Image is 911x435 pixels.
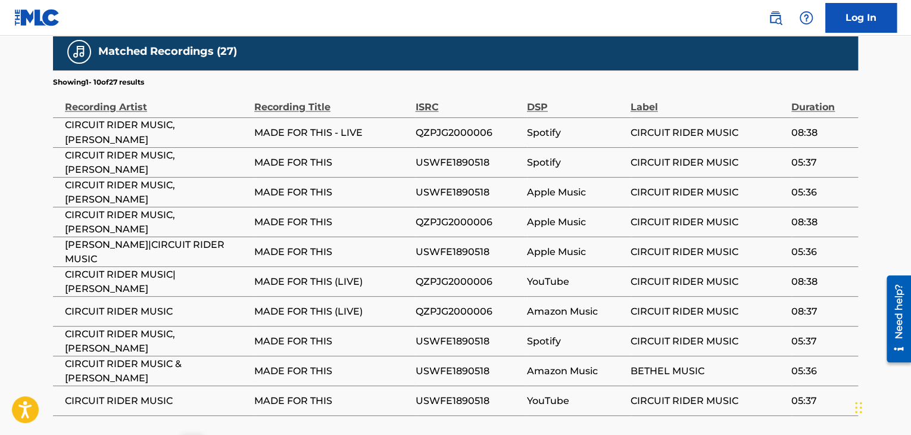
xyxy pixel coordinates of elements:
[65,356,248,385] span: CIRCUIT RIDER MUSIC & [PERSON_NAME]
[631,155,785,169] span: CIRCUIT RIDER MUSIC
[631,274,785,288] span: CIRCUIT RIDER MUSIC
[794,6,818,30] div: Help
[65,88,248,114] div: Recording Artist
[415,244,520,259] span: USWFE1890518
[799,11,813,25] img: help
[791,363,852,378] span: 05:36
[415,125,520,139] span: QZPJG2000006
[527,304,625,318] span: Amazon Music
[791,215,852,229] span: 08:38
[763,6,787,30] a: Public Search
[254,88,409,114] div: Recording Title
[254,185,409,199] span: MADE FOR THIS
[791,393,852,408] span: 05:37
[631,244,785,259] span: CIRCUIT RIDER MUSIC
[72,45,86,59] img: Matched Recordings
[415,363,520,378] span: USWFE1890518
[631,393,785,408] span: CIRCUIT RIDER MUSIC
[254,215,409,229] span: MADE FOR THIS
[53,77,144,88] p: Showing 1 - 10 of 27 results
[791,334,852,348] span: 05:37
[855,390,862,425] div: Перетащить
[254,274,409,288] span: MADE FOR THIS (LIVE)
[415,304,520,318] span: QZPJG2000006
[631,215,785,229] span: CIRCUIT RIDER MUSIC
[65,393,248,408] span: CIRCUIT RIDER MUSIC
[65,237,248,266] span: [PERSON_NAME]|CIRCUIT RIDER MUSIC
[631,304,785,318] span: CIRCUIT RIDER MUSIC
[254,244,409,259] span: MADE FOR THIS
[527,334,625,348] span: Spotify
[65,118,248,147] span: CIRCUIT RIDER MUSIC,[PERSON_NAME]
[65,304,248,318] span: CIRCUIT RIDER MUSIC
[65,267,248,296] span: CIRCUIT RIDER MUSIC|[PERSON_NAME]
[791,274,852,288] span: 08:38
[415,274,520,288] span: QZPJG2000006
[415,215,520,229] span: QZPJG2000006
[254,155,409,169] span: MADE FOR THIS
[254,363,409,378] span: MADE FOR THIS
[65,207,248,236] span: CIRCUIT RIDER MUSIC, [PERSON_NAME]
[631,88,785,114] div: Label
[527,88,625,114] div: DSP
[527,274,625,288] span: YouTube
[527,393,625,408] span: YouTube
[791,244,852,259] span: 05:36
[415,155,520,169] span: USWFE1890518
[791,125,852,139] span: 08:38
[631,185,785,199] span: CIRCUIT RIDER MUSIC
[65,327,248,355] span: CIRCUIT RIDER MUSIC,[PERSON_NAME]
[527,125,625,139] span: Spotify
[98,45,237,58] h5: Matched Recordings (27)
[65,148,248,176] span: CIRCUIT RIDER MUSIC,[PERSON_NAME]
[415,393,520,408] span: USWFE1890518
[415,334,520,348] span: USWFE1890518
[851,378,911,435] iframe: Chat Widget
[791,88,852,114] div: Duration
[415,88,520,114] div: ISRC
[851,378,911,435] div: Виджет чата
[254,304,409,318] span: MADE FOR THIS (LIVE)
[254,125,409,139] span: MADE FOR THIS - LIVE
[791,185,852,199] span: 05:36
[65,178,248,206] span: CIRCUIT RIDER MUSIC, [PERSON_NAME]
[631,334,785,348] span: CIRCUIT RIDER MUSIC
[631,125,785,139] span: CIRCUIT RIDER MUSIC
[14,9,60,26] img: MLC Logo
[527,215,625,229] span: Apple Music
[415,185,520,199] span: USWFE1890518
[791,304,852,318] span: 08:37
[878,271,911,367] iframe: Resource Center
[825,3,897,33] a: Log In
[527,244,625,259] span: Apple Music
[768,11,782,25] img: search
[527,155,625,169] span: Spotify
[254,334,409,348] span: MADE FOR THIS
[791,155,852,169] span: 05:37
[631,363,785,378] span: BETHEL MUSIC
[527,185,625,199] span: Apple Music
[527,363,625,378] span: Amazon Music
[254,393,409,408] span: MADE FOR THIS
